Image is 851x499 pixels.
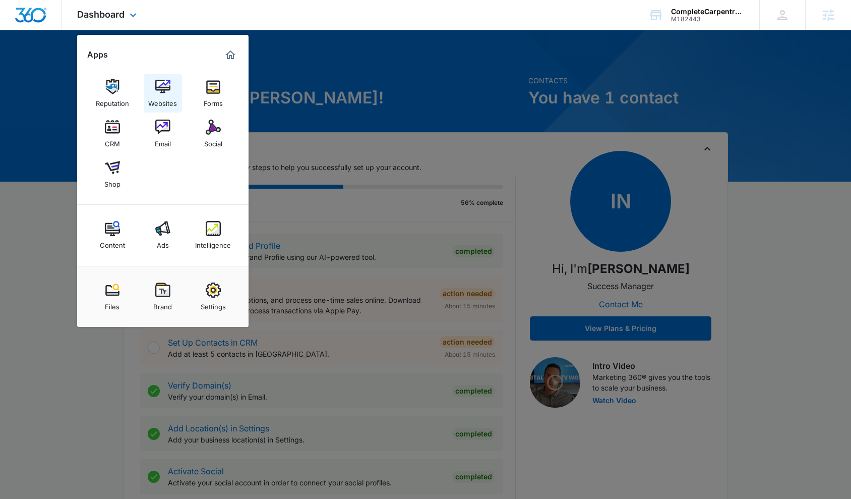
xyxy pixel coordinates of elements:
div: Shop [104,175,120,188]
a: Reputation [93,74,132,113]
a: Email [144,115,182,153]
div: account id [671,16,745,23]
div: account name [671,8,745,16]
a: Shop [93,155,132,193]
div: Intelligence [195,236,231,249]
a: Social [194,115,232,153]
div: CRM [105,135,120,148]
div: Content [100,236,125,249]
h2: Apps [87,50,108,60]
a: Intelligence [194,216,232,254]
a: Websites [144,74,182,113]
div: Forms [204,94,223,107]
span: Dashboard [77,9,125,20]
div: Brand [153,298,172,311]
a: Ads [144,216,182,254]
div: Files [105,298,119,311]
a: Settings [194,278,232,316]
div: Settings [201,298,226,311]
a: Forms [194,74,232,113]
a: Marketing 360® Dashboard [222,47,238,63]
div: Websites [148,94,177,107]
div: Ads [157,236,169,249]
div: Email [155,135,171,148]
a: Files [93,278,132,316]
div: Social [204,135,222,148]
a: Content [93,216,132,254]
a: Brand [144,278,182,316]
a: CRM [93,115,132,153]
div: Reputation [96,94,129,107]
